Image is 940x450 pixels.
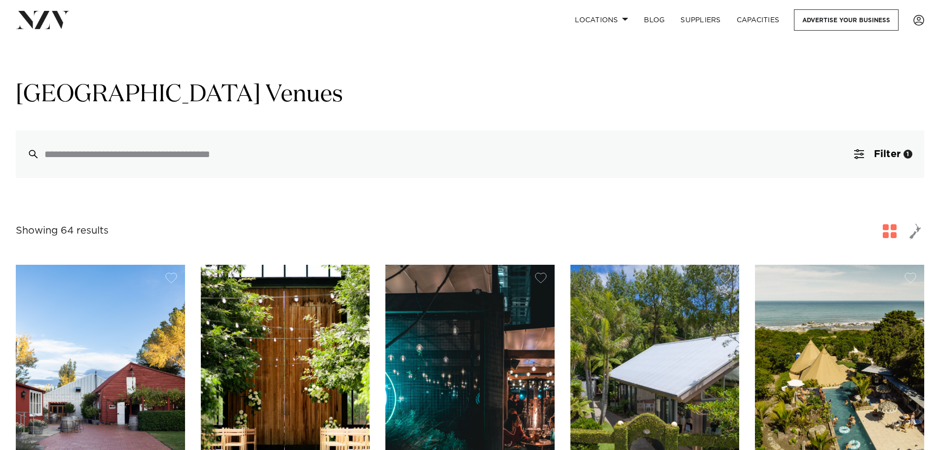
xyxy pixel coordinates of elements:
[794,9,899,31] a: Advertise your business
[16,80,924,111] h1: [GEOGRAPHIC_DATA] Venues
[16,223,109,239] div: Showing 64 results
[636,9,673,31] a: BLOG
[729,9,788,31] a: Capacities
[842,130,924,178] button: Filter1
[567,9,636,31] a: Locations
[673,9,728,31] a: SUPPLIERS
[903,150,912,159] div: 1
[874,149,901,159] span: Filter
[16,11,70,29] img: nzv-logo.png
